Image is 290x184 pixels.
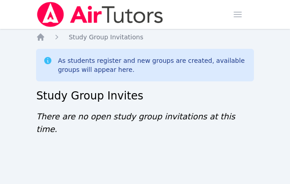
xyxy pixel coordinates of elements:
[36,33,253,42] nav: Breadcrumb
[58,56,246,74] div: As students register and new groups are created, available groups will appear here.
[36,89,253,103] h2: Study Group Invites
[69,33,143,42] a: Study Group Invitations
[36,2,164,27] img: Air Tutors
[69,33,143,41] span: Study Group Invitations
[36,112,235,134] span: There are no open study group invitations at this time.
